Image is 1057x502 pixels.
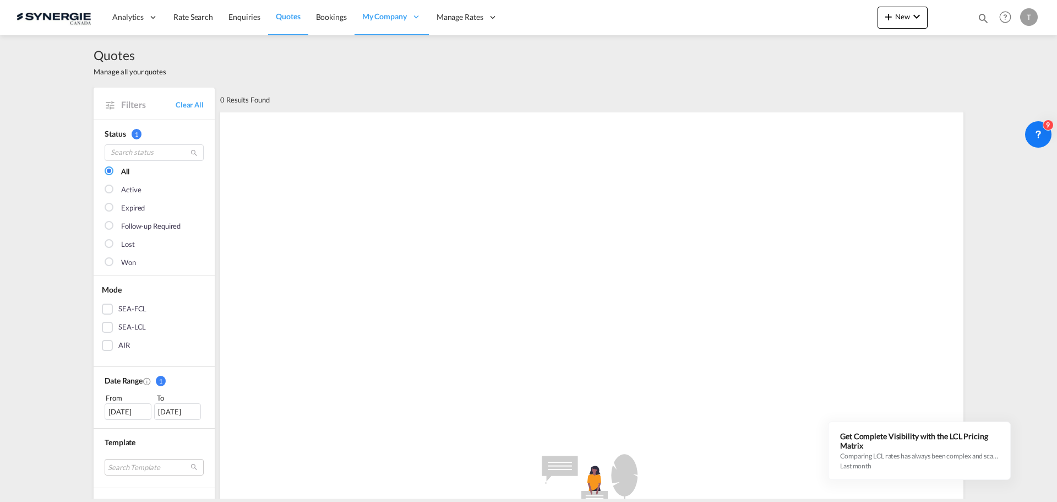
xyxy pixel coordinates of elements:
[118,340,130,351] div: AIR
[102,285,122,294] span: Mode
[878,7,928,29] button: icon-plus 400-fgNewicon-chevron-down
[176,100,204,110] a: Clear All
[996,8,1015,26] span: Help
[437,12,483,23] span: Manage Rates
[112,12,144,23] span: Analytics
[154,403,201,420] div: [DATE]
[118,304,146,315] div: SEA-FCL
[977,12,989,29] div: icon-magnify
[228,12,260,21] span: Enquiries
[17,5,91,30] img: 1f56c880d42311ef80fc7dca854c8e59.png
[1020,8,1038,26] div: T
[105,392,153,403] div: From
[882,10,895,23] md-icon: icon-plus 400-fg
[94,67,166,77] span: Manage all your quotes
[105,392,204,420] span: From To [DATE][DATE]
[121,203,145,214] div: Expired
[882,12,923,21] span: New
[910,10,923,23] md-icon: icon-chevron-down
[94,46,166,64] span: Quotes
[996,8,1020,28] div: Help
[105,376,143,385] span: Date Range
[121,166,129,177] div: All
[173,12,213,21] span: Rate Search
[220,88,270,112] div: 0 Results Found
[102,304,206,315] md-checkbox: SEA-FCL
[316,12,347,21] span: Bookings
[105,438,135,447] span: Template
[102,340,206,351] md-checkbox: AIR
[118,322,146,333] div: SEA-LCL
[105,128,204,139] div: Status 1
[190,149,198,157] md-icon: icon-magnify
[105,144,204,161] input: Search status
[105,403,151,420] div: [DATE]
[362,11,407,22] span: My Company
[156,392,204,403] div: To
[143,377,151,386] md-icon: Created On
[102,322,206,333] md-checkbox: SEA-LCL
[121,257,136,268] div: Won
[105,129,126,138] span: Status
[276,12,300,21] span: Quotes
[977,12,989,24] md-icon: icon-magnify
[121,185,141,196] div: Active
[121,221,181,232] div: Follow-up Required
[121,99,176,111] span: Filters
[156,376,166,386] span: 1
[121,239,135,250] div: Lost
[132,129,141,139] span: 1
